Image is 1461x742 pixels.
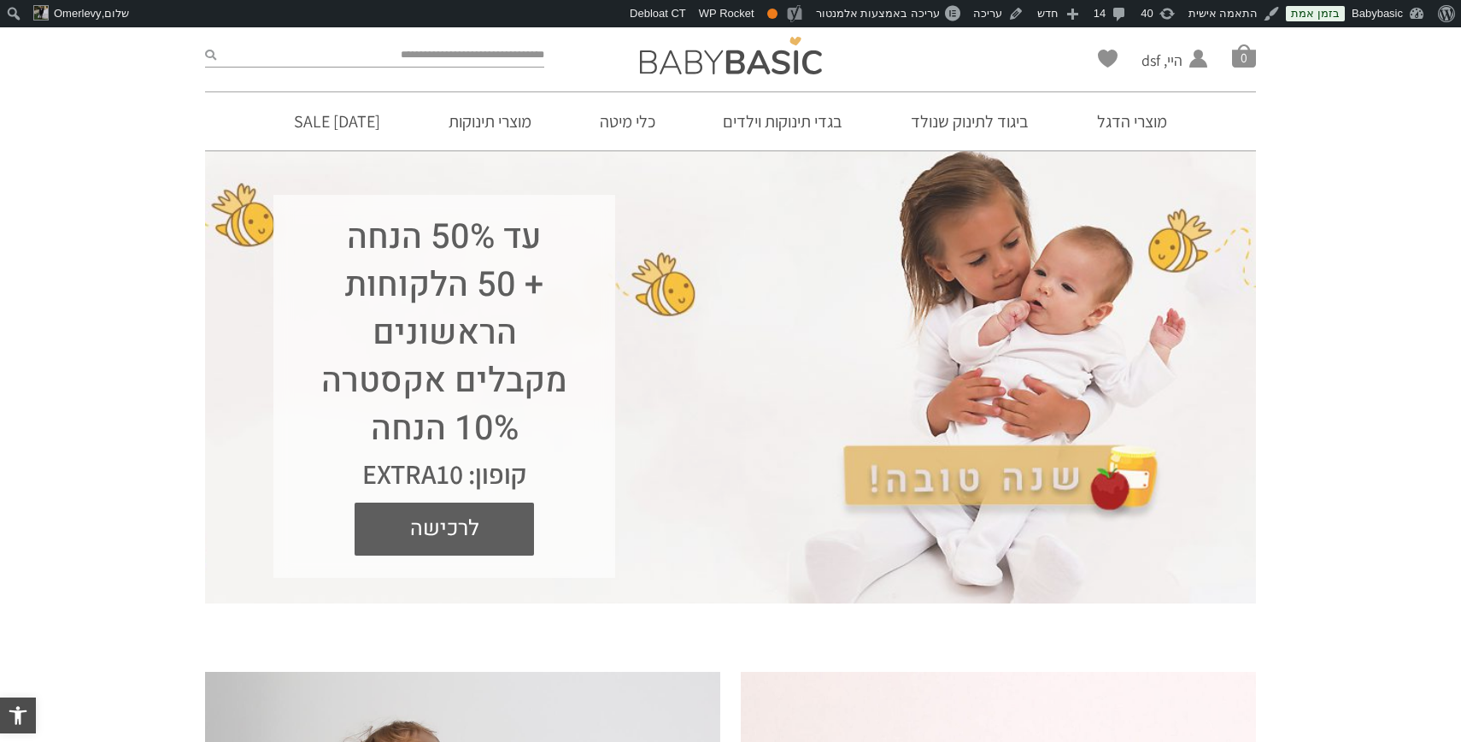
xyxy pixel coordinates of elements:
[268,92,406,150] a: [DATE] SALE
[308,453,581,494] div: קופון: EXTRA10
[308,214,581,453] h1: עד 50% הנחה + 50 הלקוחות הראשונים מקבלים אקסטרה 10% הנחה
[1098,50,1118,74] span: Wishlist
[1141,71,1182,92] span: החשבון שלי
[1232,44,1256,68] a: סל קניות0
[885,92,1054,150] a: ביגוד לתינוק שנולד
[697,92,868,150] a: בגדי תינוקות וילדים
[423,92,557,150] a: מוצרי תינוקות
[816,7,940,20] span: עריכה באמצעות אלמנטור
[1098,50,1118,68] a: Wishlist
[574,92,681,150] a: כלי מיטה
[54,7,102,20] span: Omerlevy
[1286,6,1345,21] a: בזמן אמת
[1071,92,1193,150] a: מוצרי הדגל
[1232,44,1256,68] span: סל קניות
[767,9,777,19] div: תקין
[355,503,534,556] a: לרכישה
[640,37,822,74] img: Baby Basic בגדי תינוקות וילדים אונליין
[367,503,521,556] span: לרכישה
